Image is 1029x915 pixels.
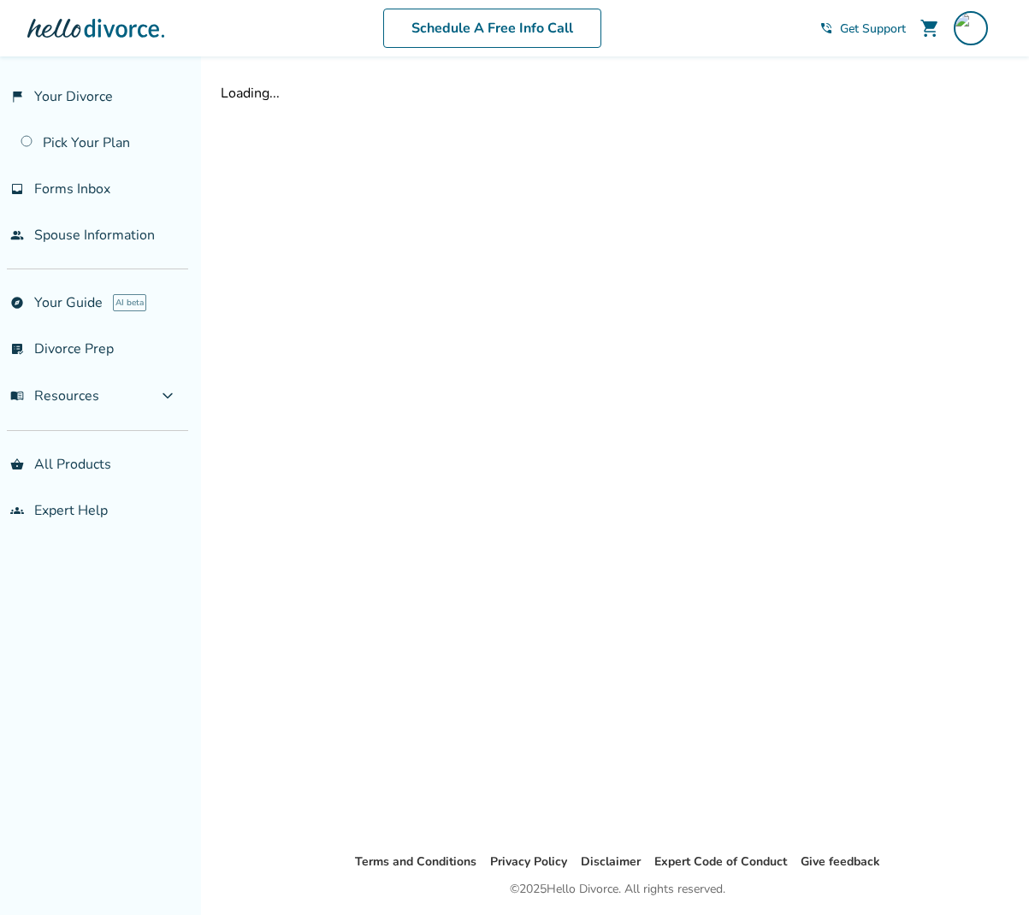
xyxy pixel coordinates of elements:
span: Get Support [840,21,906,37]
span: AI beta [113,294,146,311]
li: Give feedback [801,852,880,872]
span: groups [10,504,24,517]
span: expand_more [157,386,178,406]
span: people [10,228,24,242]
span: shopping_basket [10,457,24,471]
a: Schedule A Free Info Call [383,9,601,48]
a: Expert Code of Conduct [654,853,787,870]
span: flag_2 [10,90,24,103]
a: phone_in_talkGet Support [819,21,906,37]
img: mjiv80@gmail.com [954,11,988,45]
a: Terms and Conditions [355,853,476,870]
span: explore [10,296,24,310]
span: inbox [10,182,24,196]
span: list_alt_check [10,342,24,356]
li: Disclaimer [581,852,641,872]
span: Resources [10,387,99,405]
div: © 2025 Hello Divorce. All rights reserved. [510,879,725,900]
div: Loading... [221,84,1014,103]
span: phone_in_talk [819,21,833,35]
span: shopping_cart [920,18,940,38]
span: menu_book [10,389,24,403]
span: Forms Inbox [34,180,110,198]
a: Privacy Policy [490,853,567,870]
